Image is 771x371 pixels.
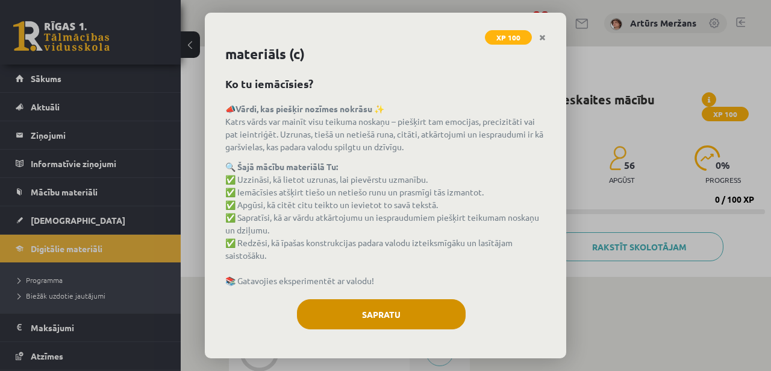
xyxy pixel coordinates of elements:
[532,26,553,49] a: Close
[225,160,546,287] p: ✅ Uzzināsi, kā lietot uzrunas, lai pievērstu uzmanību. ✅ Iemācīsies atšķirt tiešo un netiešo runu...
[297,299,466,329] button: Sapratu
[225,103,546,153] p: 📣 Katrs vārds var mainīt visu teikuma noskaņu – piešķirt tam emocijas, precizitāti vai pat ieintr...
[225,161,338,172] strong: 🔍 Šajā mācību materiālā Tu:
[225,75,546,92] h2: Ko tu iemācīsies?
[236,103,384,114] strong: Vārdi, kas piešķir nozīmes nokrāsu ✨
[485,30,532,45] span: XP 100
